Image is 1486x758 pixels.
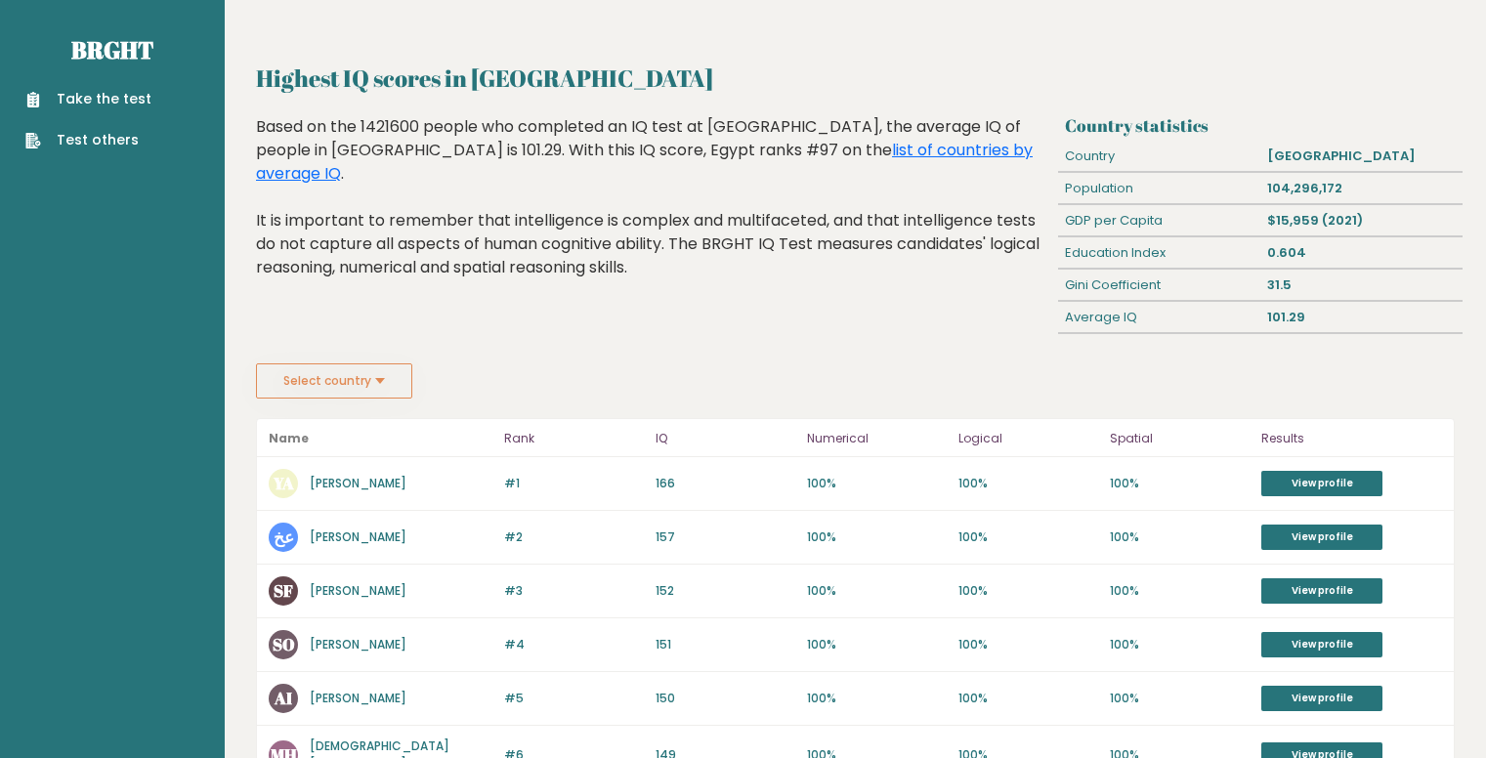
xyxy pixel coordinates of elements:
[1260,173,1463,204] div: 104,296,172
[958,582,1098,600] p: 100%
[310,636,406,653] a: [PERSON_NAME]
[310,690,406,706] a: [PERSON_NAME]
[958,475,1098,492] p: 100%
[958,690,1098,707] p: 100%
[1110,582,1250,600] p: 100%
[656,427,795,450] p: IQ
[504,636,644,653] p: #4
[504,475,644,492] p: #1
[958,427,1098,450] p: Logical
[656,475,795,492] p: 166
[1110,427,1250,450] p: Spatial
[274,687,292,709] text: AI
[310,528,406,545] a: [PERSON_NAME]
[1261,427,1442,450] p: Results
[1260,302,1463,333] div: 101.29
[958,528,1098,546] p: 100%
[1058,270,1260,301] div: Gini Coefficient
[1110,690,1250,707] p: 100%
[807,528,947,546] p: 100%
[256,139,1033,185] a: list of countries by average IQ
[1261,471,1382,496] a: View profile
[1260,141,1463,172] div: [GEOGRAPHIC_DATA]
[656,690,795,707] p: 150
[1065,115,1455,136] h3: Country statistics
[656,582,795,600] p: 152
[310,475,406,491] a: [PERSON_NAME]
[504,528,644,546] p: #2
[1260,205,1463,236] div: $15,959 (2021)
[71,34,153,65] a: Brght
[1261,578,1382,604] a: View profile
[807,427,947,450] p: Numerical
[1058,173,1260,204] div: Population
[273,633,295,655] text: SO
[1260,237,1463,269] div: 0.604
[807,690,947,707] p: 100%
[1110,475,1250,492] p: 100%
[1058,205,1260,236] div: GDP per Capita
[504,690,644,707] p: #5
[1261,525,1382,550] a: View profile
[958,636,1098,653] p: 100%
[807,636,947,653] p: 100%
[269,430,309,446] b: Name
[1261,632,1382,657] a: View profile
[656,528,795,546] p: 157
[1260,270,1463,301] div: 31.5
[273,472,294,494] text: YA
[807,582,947,600] p: 100%
[274,579,293,602] text: SF
[1110,636,1250,653] p: 100%
[274,526,294,548] text: عخ
[1058,141,1260,172] div: Country
[1058,237,1260,269] div: Education Index
[1110,528,1250,546] p: 100%
[256,61,1455,96] h2: Highest IQ scores in [GEOGRAPHIC_DATA]
[504,427,644,450] p: Rank
[504,582,644,600] p: #3
[807,475,947,492] p: 100%
[25,130,151,150] a: Test others
[656,636,795,653] p: 151
[310,582,406,599] a: [PERSON_NAME]
[256,363,412,399] button: Select country
[256,115,1050,309] div: Based on the 1421600 people who completed an IQ test at [GEOGRAPHIC_DATA], the average IQ of peop...
[25,89,151,109] a: Take the test
[1058,302,1260,333] div: Average IQ
[1261,686,1382,711] a: View profile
